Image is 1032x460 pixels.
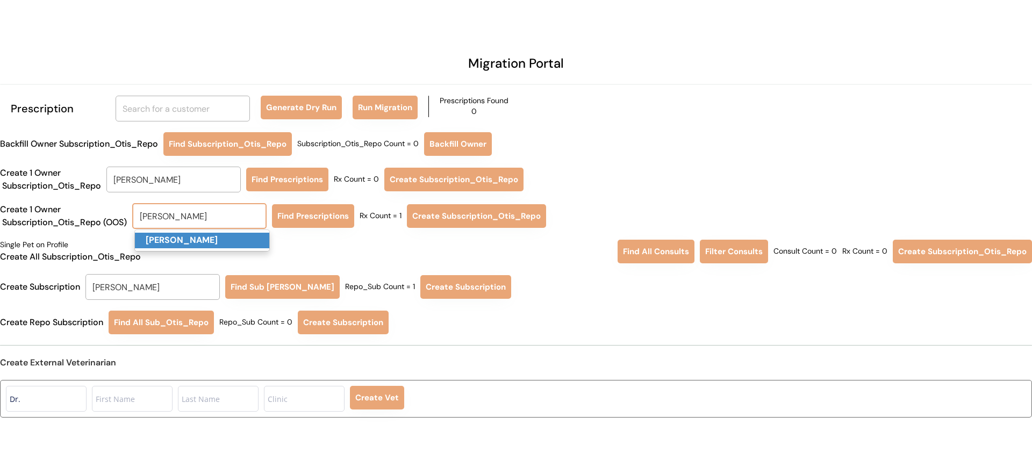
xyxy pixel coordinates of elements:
[420,275,511,299] button: Create Subscription
[384,168,524,191] button: Create Subscription_Otis_Repo
[132,203,267,229] input: Search for a customer
[700,240,768,263] button: Filter Consults
[468,54,564,73] div: Migration Portal
[225,275,340,299] button: Find Sub [PERSON_NAME]
[842,246,887,257] div: Rx Count = 0
[471,106,477,117] div: 0
[353,96,418,119] button: Run Migration
[246,168,328,191] button: Find Prescriptions
[178,386,259,412] input: Last Name
[92,386,173,412] input: First Name
[85,274,220,300] input: Search for a customer
[297,139,419,149] div: Subscription_Otis_Repo Count = 0
[298,311,389,334] button: Create Subscription
[893,240,1032,263] button: Create Subscription_Otis_Repo
[264,386,345,412] input: Clinic
[350,386,404,409] button: Create Vet
[424,132,492,156] button: Backfill Owner
[11,100,105,117] div: Prescription
[146,234,218,246] strong: [PERSON_NAME]
[116,96,250,121] input: Search for a customer
[6,386,87,412] input: Title
[272,204,354,228] button: Find Prescriptions
[360,211,402,221] div: Rx Count = 1
[109,311,214,334] button: Find All Sub_Otis_Repo
[106,167,241,192] input: Search for a customer
[407,204,546,228] button: Create Subscription_Otis_Repo
[163,132,292,156] button: Find Subscription_Otis_Repo
[219,317,292,328] div: Repo_Sub Count = 0
[618,240,694,263] button: Find All Consults
[773,246,837,257] div: Consult Count = 0
[345,282,415,292] div: Repo_Sub Count = 1
[440,96,508,106] div: Prescriptions Found
[334,174,379,185] div: Rx Count = 0
[261,96,342,119] button: Generate Dry Run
